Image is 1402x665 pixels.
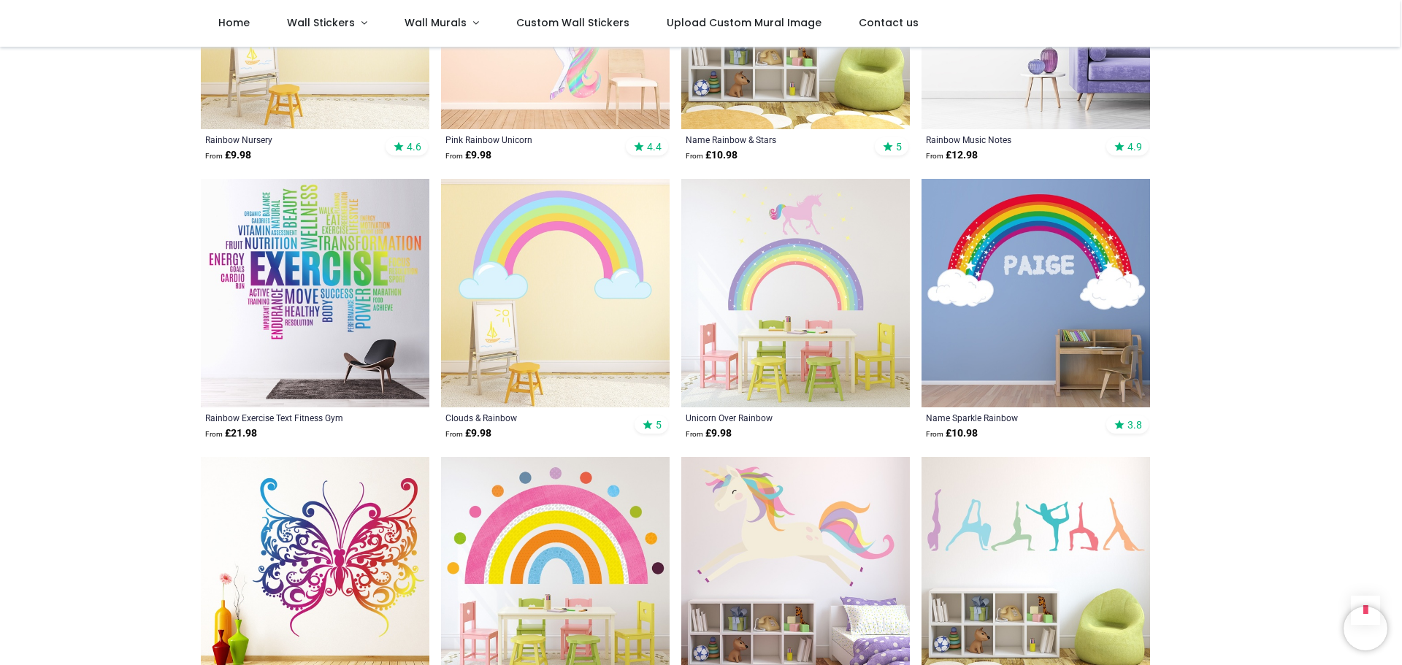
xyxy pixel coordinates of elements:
span: Contact us [859,15,919,30]
span: From [205,430,223,438]
strong: £ 9.98 [445,148,491,163]
span: From [445,430,463,438]
span: From [205,152,223,160]
strong: £ 10.98 [686,148,738,163]
a: Pink Rainbow Unicorn [445,134,621,145]
a: Unicorn Over Rainbow [686,412,862,423]
a: Rainbow Exercise Text Fitness Gym [205,412,381,423]
span: From [686,430,703,438]
strong: £ 21.98 [205,426,257,441]
a: Clouds & Rainbow [445,412,621,423]
span: 5 [656,418,662,431]
strong: £ 9.98 [205,148,251,163]
a: Rainbow Music Notes [926,134,1102,145]
a: Rainbow Nursery [205,134,381,145]
a: Name Sparkle Rainbow [926,412,1102,423]
strong: £ 10.98 [926,426,978,441]
span: 4.6 [407,140,421,153]
iframe: Brevo live chat [1344,607,1387,650]
img: Rainbow Exercise Text Fitness Gym Wall Sticker [201,179,429,407]
span: From [686,152,703,160]
strong: £ 12.98 [926,148,978,163]
span: 4.4 [647,140,662,153]
span: Wall Stickers [287,15,355,30]
span: 5 [896,140,902,153]
img: Clouds & Rainbow Wall Sticker [441,179,670,407]
span: 3.8 [1127,418,1142,431]
span: Custom Wall Stickers [516,15,629,30]
img: Personalised Name Sparkle Rainbow Wall Sticker [922,179,1150,407]
span: From [926,430,943,438]
strong: £ 9.98 [686,426,732,441]
a: Name Rainbow & Stars [686,134,862,145]
span: 4.9 [1127,140,1142,153]
span: Home [218,15,250,30]
span: From [926,152,943,160]
strong: £ 9.98 [445,426,491,441]
span: Upload Custom Mural Image [667,15,821,30]
img: Unicorn Over Rainbow Wall Sticker [681,179,910,407]
span: Wall Murals [405,15,467,30]
span: From [445,152,463,160]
